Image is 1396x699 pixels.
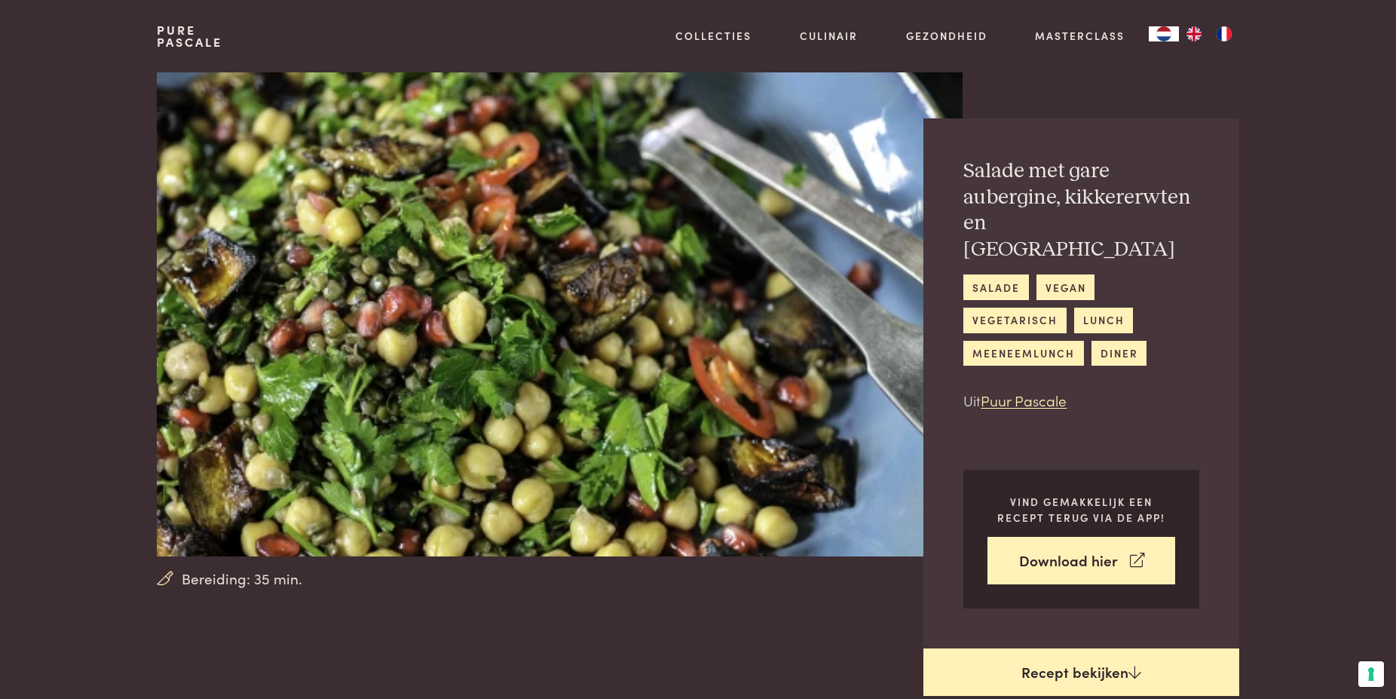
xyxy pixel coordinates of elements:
[1149,26,1179,41] a: NL
[675,28,752,44] a: Collecties
[1036,274,1094,299] a: vegan
[1091,341,1146,366] a: diner
[1179,26,1239,41] ul: Language list
[963,308,1066,333] a: vegetarisch
[963,274,1028,299] a: salade
[1035,28,1125,44] a: Masterclass
[157,24,222,48] a: PurePascale
[963,341,1083,366] a: meeneemlunch
[800,28,858,44] a: Culinair
[963,158,1199,262] h2: Salade met gare aubergine, kikkererwten en [GEOGRAPHIC_DATA]
[923,648,1239,697] a: Recept bekijken
[963,390,1199,412] p: Uit
[1209,26,1239,41] a: FR
[987,494,1175,525] p: Vind gemakkelijk een recept terug via de app!
[1149,26,1239,41] aside: Language selected: Nederlands
[906,28,987,44] a: Gezondheid
[1149,26,1179,41] div: Language
[1179,26,1209,41] a: EN
[157,72,963,556] img: Salade met gare aubergine, kikkererwten en linzen
[1358,661,1384,687] button: Uw voorkeuren voor toestemming voor trackingtechnologieën
[987,537,1175,584] a: Download hier
[981,390,1067,410] a: Puur Pascale
[1074,308,1133,333] a: lunch
[182,568,302,590] span: Bereiding: 35 min.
